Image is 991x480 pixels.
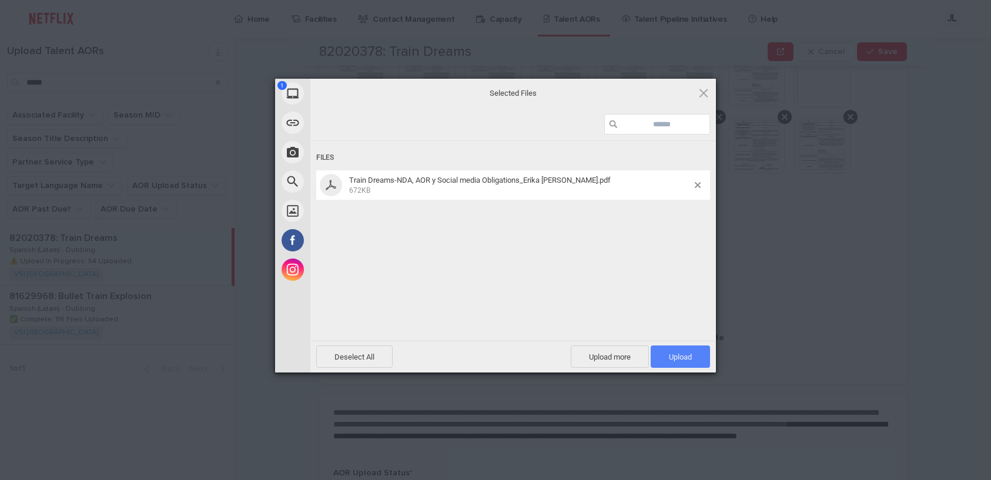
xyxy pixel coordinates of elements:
div: Files [316,147,710,169]
span: Train Dreams-NDA, AOR y Social media Obligations_Erika Langarica Hernández.pdf [346,176,695,195]
span: Click here or hit ESC to close picker [697,86,710,99]
span: Selected Files [396,88,631,98]
span: Upload more [571,345,649,368]
div: Take Photo [275,137,416,167]
div: Facebook [275,226,416,255]
span: 1 [277,81,287,90]
span: Train Dreams-NDA, AOR y Social media Obligations_Erika [PERSON_NAME].pdf [349,176,611,184]
div: Instagram [275,255,416,284]
div: Link (URL) [275,108,416,137]
div: Web Search [275,167,416,196]
span: Deselect All [316,345,393,368]
div: My Device [275,79,416,108]
span: Upload [669,353,692,361]
span: Upload [651,345,710,368]
span: 672KB [349,186,370,194]
div: Unsplash [275,196,416,226]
